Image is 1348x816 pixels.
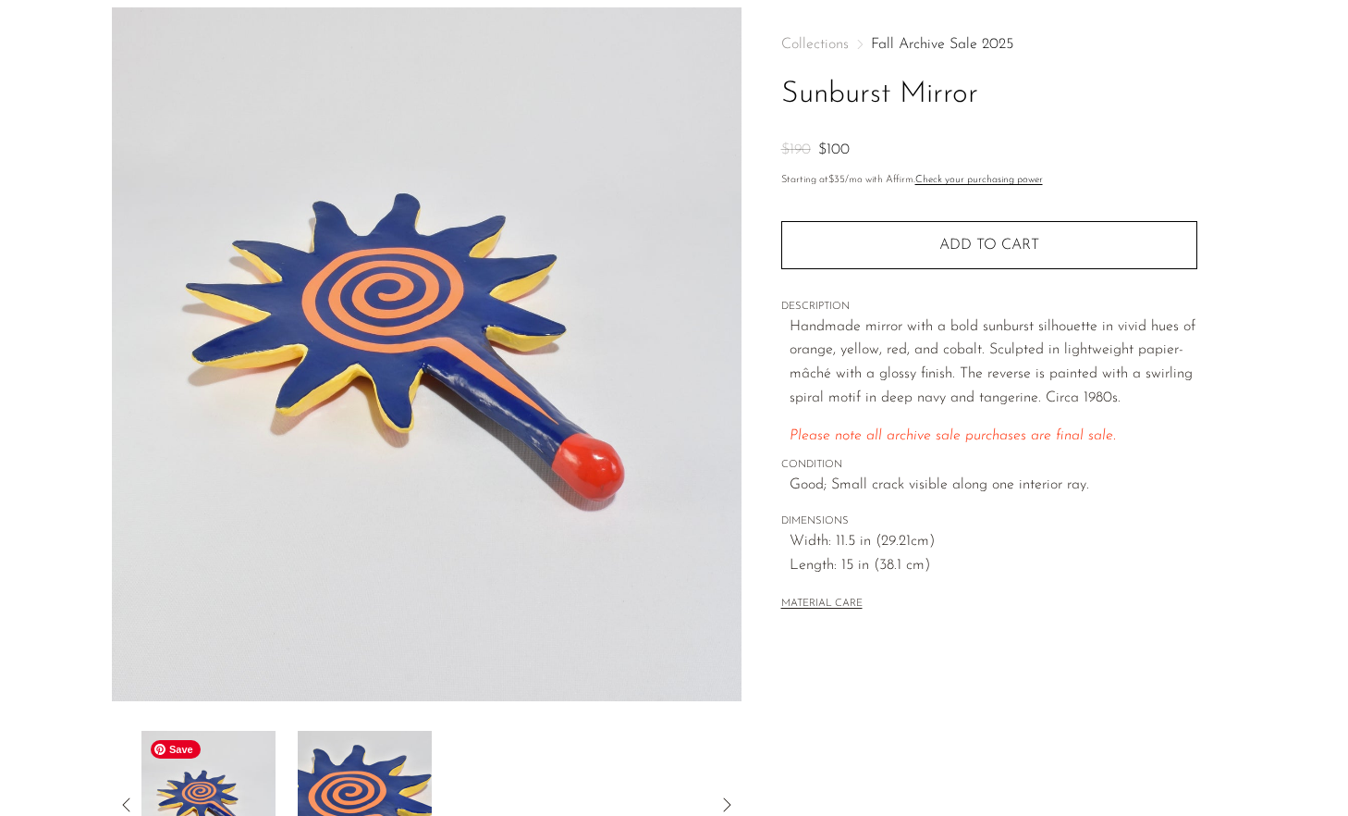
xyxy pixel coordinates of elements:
p: Starting at /mo with Affirm. [781,172,1197,189]
span: Please note all archive sale purchases are final sale. [790,428,1116,443]
span: Good; Small crack visible along one interior ray. [790,474,1197,498]
button: Add to cart [781,221,1197,269]
span: $100 [818,142,850,157]
span: DIMENSIONS [781,513,1197,530]
span: Add to cart [939,238,1039,253]
span: Collections [781,37,849,52]
h1: Sunburst Mirror [781,71,1197,118]
span: DESCRIPTION [781,299,1197,315]
span: Width: 11.5 in (29.21cm) [790,530,1197,554]
a: Check your purchasing power - Learn more about Affirm Financing (opens in modal) [915,175,1043,185]
span: $35 [828,175,845,185]
nav: Breadcrumbs [781,37,1197,52]
img: Sunburst Mirror [112,7,741,701]
p: Handmade mirror with a bold sunburst silhouette in vivid hues of orange, yellow, red, and cobalt.... [790,315,1197,410]
button: MATERIAL CARE [781,598,863,612]
span: $190 [781,142,811,157]
span: Save [151,740,201,759]
span: CONDITION [781,457,1197,474]
span: Length: 15 in (38.1 cm) [790,554,1197,578]
a: Fall Archive Sale 2025 [871,37,1013,52]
